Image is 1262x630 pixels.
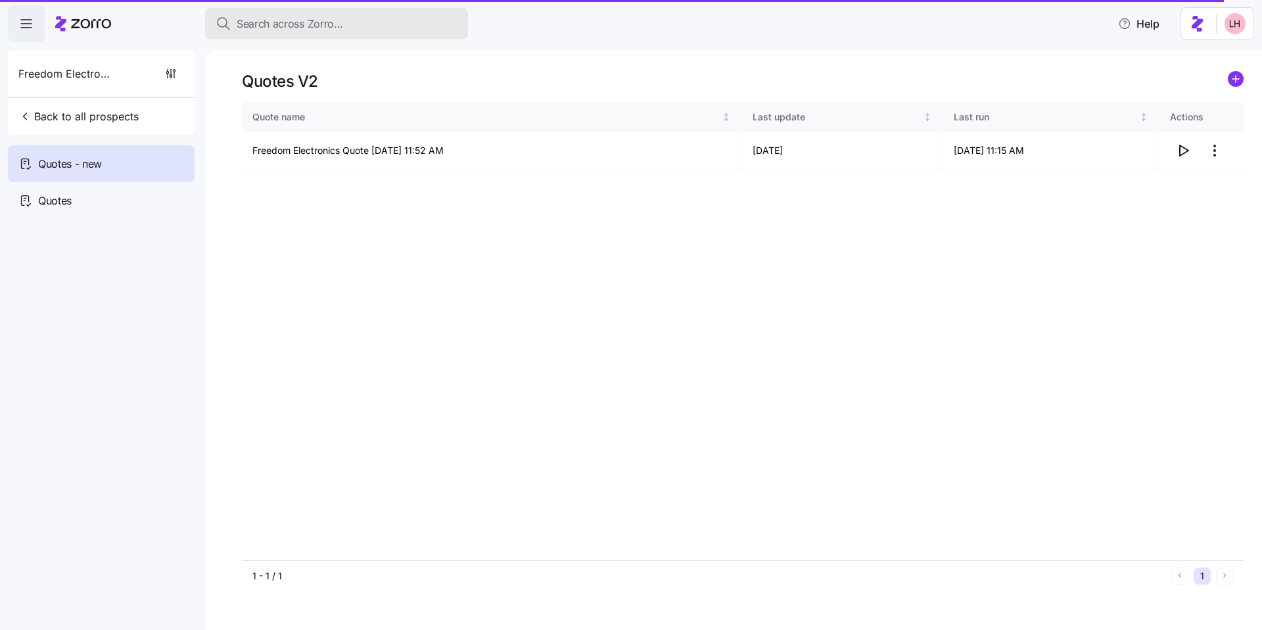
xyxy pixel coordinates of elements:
[1194,568,1211,585] button: 1
[13,103,144,130] button: Back to all prospects
[742,102,943,132] th: Last updateNot sorted
[954,110,1136,124] div: Last run
[1228,71,1244,91] a: add icon
[205,8,468,39] button: Search across Zorro...
[1171,568,1188,585] button: Previous page
[8,145,195,182] a: Quotes - new
[18,66,113,82] span: Freedom Electronics
[252,110,719,124] div: Quote name
[943,102,1159,132] th: Last runNot sorted
[8,182,195,219] a: Quotes
[1225,13,1246,34] img: 8ac9784bd0c5ae1e7e1202a2aac67deb
[943,132,1159,170] td: [DATE] 11:15 AM
[237,16,343,32] span: Search across Zorro...
[38,156,102,172] span: Quotes - new
[242,132,742,170] td: Freedom Electronics Quote [DATE] 11:52 AM
[1108,11,1170,37] button: Help
[1118,16,1159,32] span: Help
[722,112,731,122] div: Not sorted
[252,569,1166,583] div: 1 - 1 / 1
[1216,568,1233,585] button: Next page
[1170,110,1233,124] div: Actions
[1228,71,1244,87] svg: add icon
[923,112,932,122] div: Not sorted
[18,109,139,124] span: Back to all prospects
[38,193,72,209] span: Quotes
[1139,112,1148,122] div: Not sorted
[242,71,318,91] h1: Quotes V2
[742,132,943,170] td: [DATE]
[753,110,921,124] div: Last update
[242,102,742,132] th: Quote nameNot sorted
